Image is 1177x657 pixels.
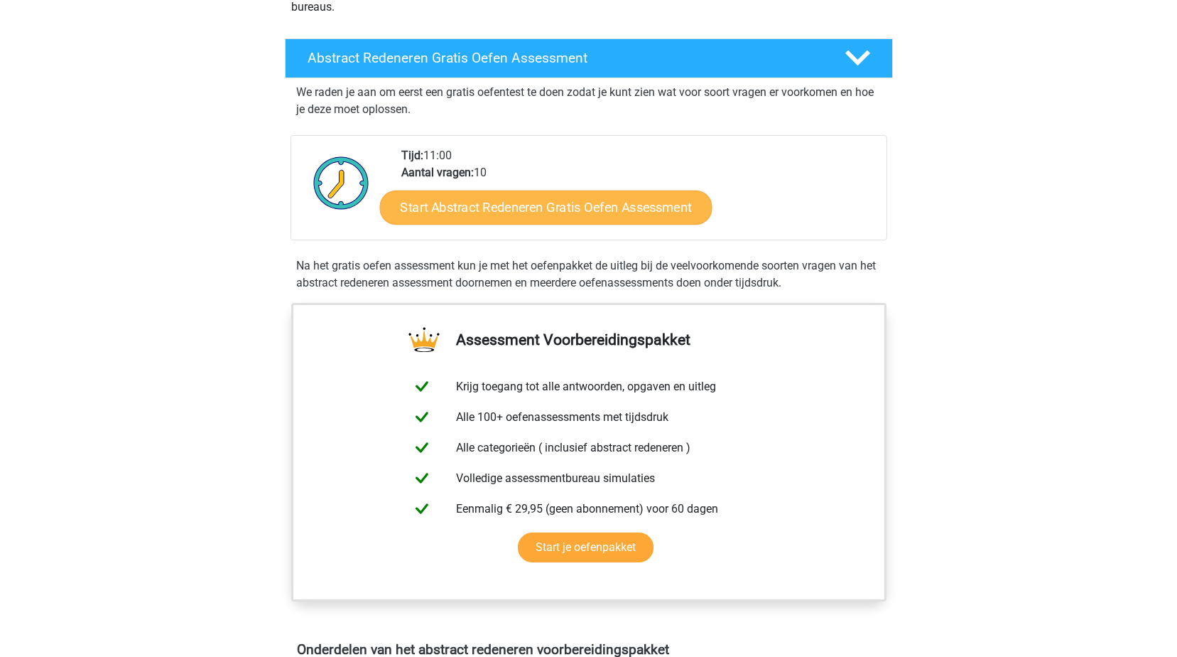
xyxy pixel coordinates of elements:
[518,533,653,562] a: Start je oefenpakket
[379,190,712,224] a: Start Abstract Redeneren Gratis Oefen Assessment
[401,166,474,179] b: Aantal vragen:
[291,257,887,292] div: Na het gratis oefen assessment kun je met het oefenpakket de uitleg bij de veelvoorkomende soorte...
[401,149,423,162] b: Tijd:
[391,147,886,240] div: 11:00 10
[305,147,377,218] img: Klok
[308,50,822,66] h4: Abstract Redeneren Gratis Oefen Assessment
[296,84,882,118] p: We raden je aan om eerst een gratis oefentest te doen zodat je kunt zien wat voor soort vragen er...
[279,38,899,78] a: Abstract Redeneren Gratis Oefen Assessment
